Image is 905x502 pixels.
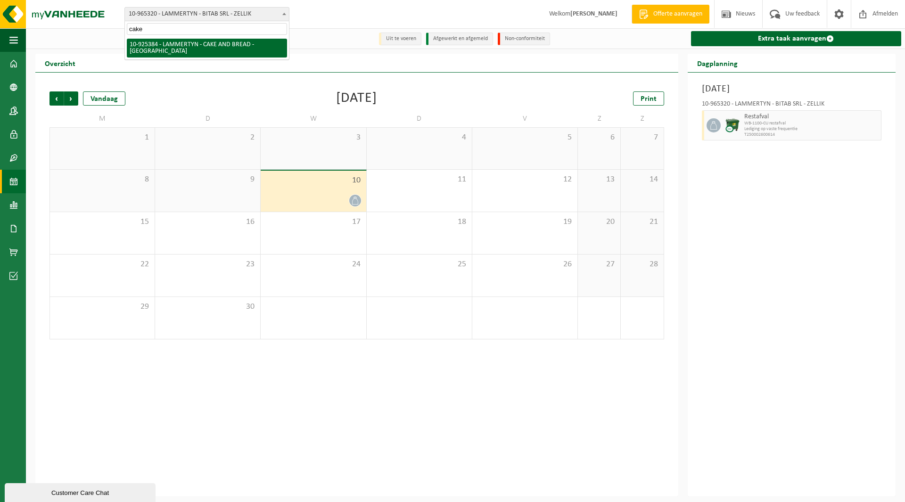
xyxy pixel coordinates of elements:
span: 18 [371,217,467,227]
li: 10-925384 - LAMMERTYN - CAKE AND BREAD - [GEOGRAPHIC_DATA] [127,39,287,58]
span: 16 [160,217,255,227]
span: 14 [625,174,658,185]
span: 23 [160,259,255,270]
td: D [367,110,472,127]
span: 8 [55,174,150,185]
a: Extra taak aanvragen [691,31,901,46]
span: 26 [477,259,573,270]
strong: [PERSON_NAME] [570,10,617,17]
span: 30 [160,302,255,312]
span: WB-1100-CU restafval [744,121,879,126]
li: Afgewerkt en afgemeld [426,33,493,45]
td: V [472,110,578,127]
div: Vandaag [83,91,125,106]
h3: [DATE] [702,82,881,96]
h2: Overzicht [35,54,85,72]
div: [DATE] [336,91,377,106]
span: 17 [265,217,361,227]
span: Lediging op vaste frequentie [744,126,879,132]
span: Offerte aanvragen [651,9,705,19]
span: 13 [583,174,616,185]
span: 5 [477,132,573,143]
td: Z [578,110,621,127]
span: 4 [371,132,467,143]
span: 20 [583,217,616,227]
span: 24 [265,259,361,270]
li: Non-conformiteit [498,33,550,45]
span: 29 [55,302,150,312]
td: D [155,110,261,127]
a: Print [633,91,664,106]
span: 25 [371,259,467,270]
span: 10-965320 - LAMMERTYN - BITAB SRL - ZELLIK [124,7,289,21]
iframe: chat widget [5,481,157,502]
span: 6 [583,132,616,143]
span: 22 [55,259,150,270]
span: 15 [55,217,150,227]
td: Z [621,110,664,127]
div: 10-965320 - LAMMERTYN - BITAB SRL - ZELLIK [702,101,881,110]
span: 3 [265,132,361,143]
span: Restafval [744,113,879,121]
td: M [49,110,155,127]
span: Vorige [49,91,64,106]
span: 1 [55,132,150,143]
span: Print [641,95,657,103]
li: Uit te voeren [379,33,421,45]
span: 19 [477,217,573,227]
span: 21 [625,217,658,227]
span: T250002600614 [744,132,879,138]
span: 12 [477,174,573,185]
span: Volgende [64,91,78,106]
span: 28 [625,259,658,270]
span: 2 [160,132,255,143]
span: 7 [625,132,658,143]
span: 10 [265,175,361,186]
img: WB-1100-CU [725,118,740,132]
td: W [261,110,366,127]
h2: Dagplanning [688,54,747,72]
span: 10-965320 - LAMMERTYN - BITAB SRL - ZELLIK [125,8,289,21]
span: 11 [371,174,467,185]
a: Offerte aanvragen [632,5,709,24]
span: 27 [583,259,616,270]
span: 9 [160,174,255,185]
